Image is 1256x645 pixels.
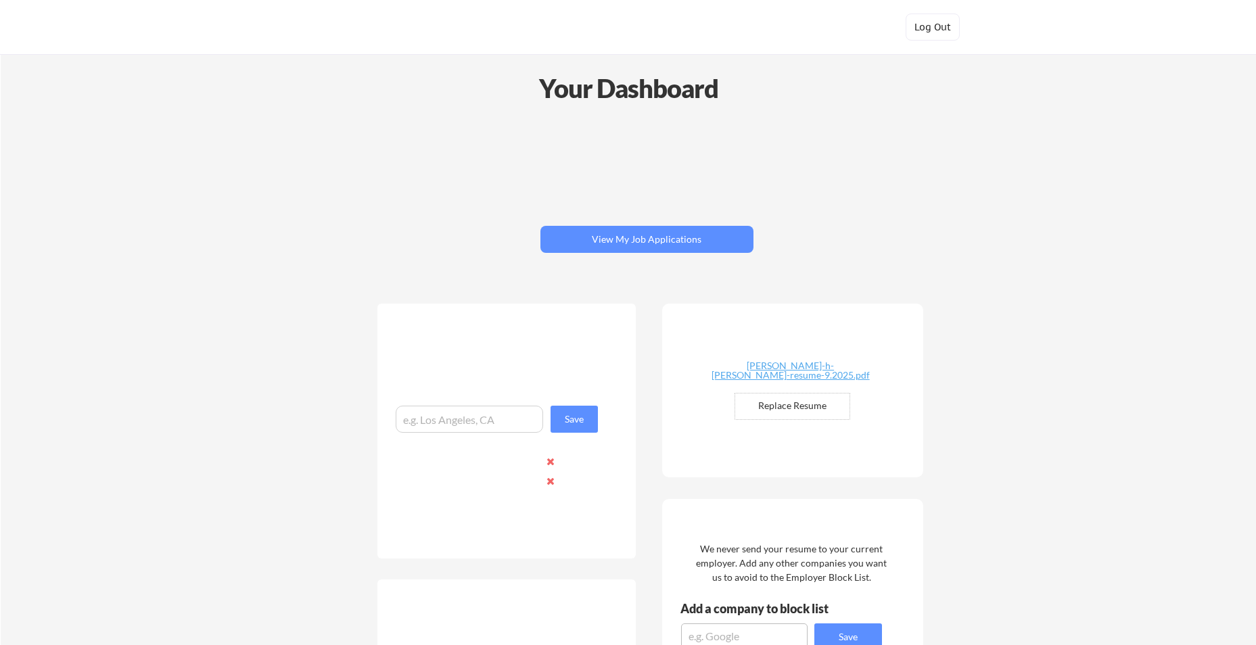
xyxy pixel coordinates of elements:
div: [PERSON_NAME]-h-[PERSON_NAME]-resume-9.2025.pdf [710,361,871,380]
button: Log Out [906,14,960,41]
button: View My Job Applications [540,226,753,253]
div: Add a company to block list [680,602,850,615]
input: e.g. Los Angeles, CA [396,406,543,433]
div: We never send your resume to your current employer. Add any other companies you want us to avoid ... [695,542,888,584]
div: Your Dashboard [1,69,1256,107]
button: Save [551,406,598,433]
a: [PERSON_NAME]-h-[PERSON_NAME]-resume-9.2025.pdf [710,361,871,382]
